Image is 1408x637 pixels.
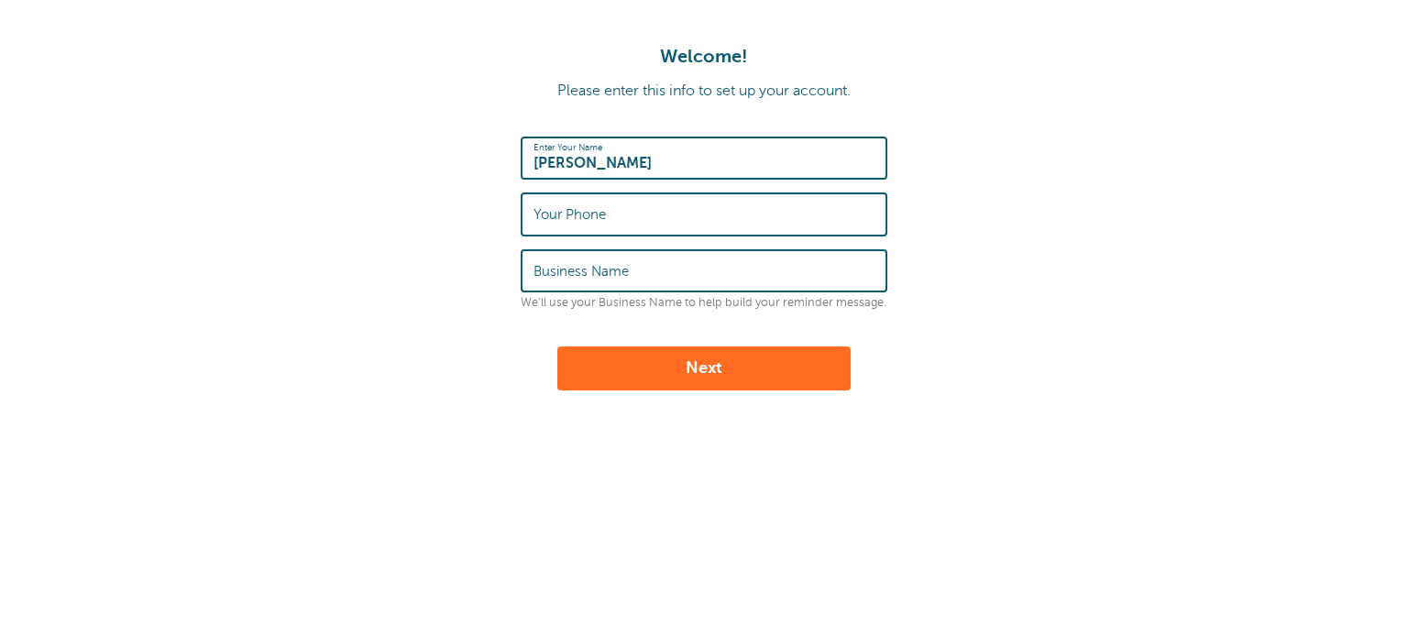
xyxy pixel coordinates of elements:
[533,263,629,280] label: Business Name
[521,296,887,310] p: We'll use your Business Name to help build your reminder message.
[18,82,1390,100] p: Please enter this info to set up your account.
[533,142,602,153] label: Enter Your Name
[533,206,606,223] label: Your Phone
[557,346,851,390] button: Next
[18,46,1390,68] h1: Welcome!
